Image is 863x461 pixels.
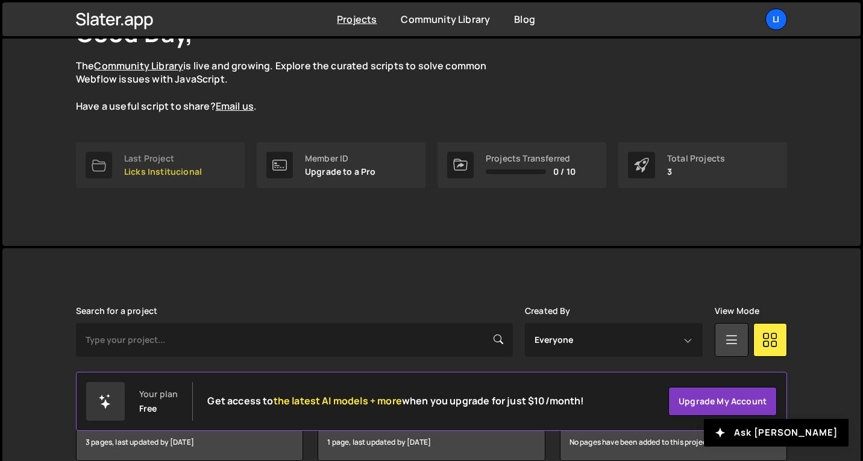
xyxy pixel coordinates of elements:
p: Licks Institucional [124,167,202,177]
label: View Mode [715,306,759,316]
div: 3 pages, last updated by [DATE] [77,424,303,460]
div: No pages have been added to this project [560,424,786,460]
div: Member ID [305,154,376,163]
div: 1 page, last updated by [DATE] [318,424,544,460]
a: Community Library [401,13,490,26]
div: Free [139,404,157,413]
span: the latest AI models + more [274,394,402,407]
p: The is live and growing. Explore the curated scripts to solve common Webflow issues with JavaScri... [76,59,510,113]
label: Created By [525,306,571,316]
label: Search for a project [76,306,157,316]
a: Upgrade my account [668,387,777,416]
p: 3 [667,167,725,177]
input: Type your project... [76,323,513,357]
a: Blog [514,13,535,26]
div: Last Project [124,154,202,163]
a: Last Project Licks Institucional [76,142,245,188]
p: Upgrade to a Pro [305,167,376,177]
h2: Get access to when you upgrade for just $10/month! [207,395,584,407]
div: Projects Transferred [486,154,576,163]
a: Community Library [94,59,183,72]
span: 0 / 10 [553,167,576,177]
button: Ask [PERSON_NAME] [704,419,849,447]
div: Total Projects [667,154,725,163]
a: Email us [216,99,254,113]
div: Your plan [139,389,178,399]
a: Projects [337,13,377,26]
a: Li [765,8,787,30]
